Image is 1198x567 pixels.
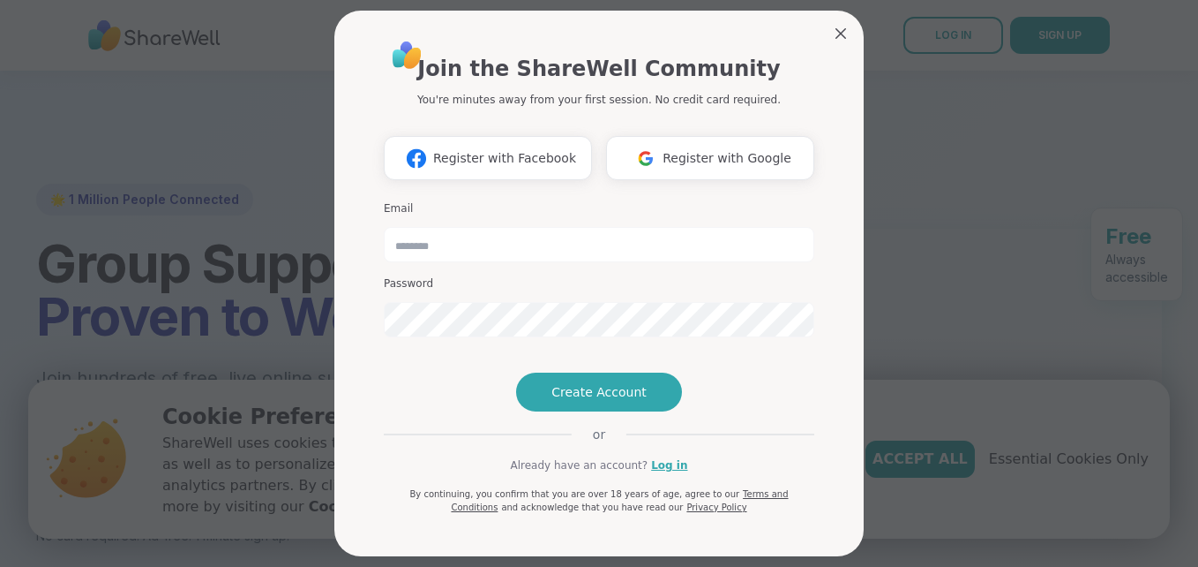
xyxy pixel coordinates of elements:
[417,92,781,108] p: You're minutes away from your first session. No credit card required.
[516,373,682,412] button: Create Account
[663,149,791,168] span: Register with Google
[501,503,683,512] span: and acknowledge that you have read our
[551,383,647,401] span: Create Account
[433,149,576,168] span: Register with Facebook
[510,457,648,473] span: Already have an account?
[451,489,788,512] a: Terms and Conditions
[686,503,746,512] a: Privacy Policy
[629,142,663,175] img: ShareWell Logomark
[572,426,626,443] span: or
[400,142,433,175] img: ShareWell Logomark
[384,201,814,216] h3: Email
[384,136,592,180] button: Register with Facebook
[606,136,814,180] button: Register with Google
[651,457,687,473] a: Log in
[417,53,780,85] h1: Join the ShareWell Community
[387,35,427,75] img: ShareWell Logo
[409,489,739,499] span: By continuing, you confirm that you are over 18 years of age, agree to our
[384,276,814,291] h3: Password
